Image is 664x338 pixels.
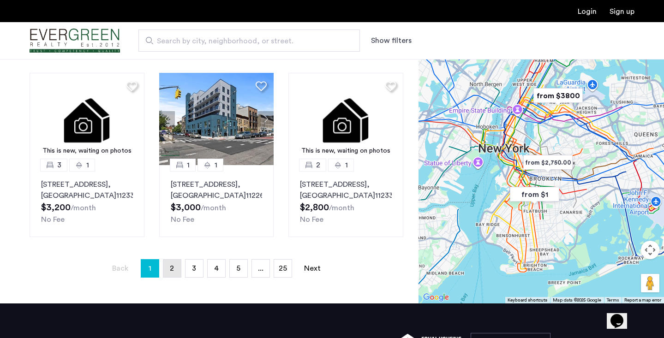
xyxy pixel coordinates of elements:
div: This is new, waiting on photos [293,146,399,156]
span: $3,200 [41,203,71,212]
span: Map data ©2025 Google [553,298,601,302]
button: Previous apartment [159,111,175,127]
p: [STREET_ADDRESS] 11233 [300,179,392,201]
span: $2,800 [300,203,329,212]
span: 3 [57,160,61,171]
iframe: chat widget [607,301,636,329]
img: logo [30,24,120,58]
a: This is new, waiting on photos [288,73,403,165]
span: 1 [345,160,348,171]
span: 5 [236,265,240,272]
a: 31[STREET_ADDRESS], [GEOGRAPHIC_DATA]11233No Fee [30,165,144,237]
a: Login [578,8,597,15]
button: Keyboard shortcuts [508,297,547,303]
a: Registration [610,8,634,15]
span: 25 [279,265,287,272]
img: Google [421,291,451,303]
span: 1 [187,160,190,171]
div: from $1 [506,184,563,205]
sub: /month [201,204,226,212]
span: ... [258,265,263,272]
span: 3 [192,265,196,272]
span: 2 [316,160,320,171]
img: 2.gif [288,73,403,165]
span: No Fee [300,216,323,223]
a: 11[STREET_ADDRESS], [GEOGRAPHIC_DATA]11226No Fee [159,165,274,237]
span: 2 [170,265,174,272]
a: Report a map error [624,297,661,303]
a: 21[STREET_ADDRESS], [GEOGRAPHIC_DATA]11233No Fee [288,165,403,237]
button: Map camera controls [641,241,659,259]
a: This is new, waiting on photos [30,73,144,165]
sub: /month [71,204,96,212]
a: Next [303,260,322,277]
span: 1 [86,160,89,171]
button: Show or hide filters [371,35,412,46]
a: Cazamio Logo [30,24,120,58]
span: Back [112,265,128,272]
button: Drag Pegman onto the map to open Street View [641,274,659,292]
div: from $3800 [530,85,586,106]
input: Apartment Search [138,30,360,52]
img: 2.gif [30,73,144,165]
div: This is new, waiting on photos [34,146,140,156]
span: No Fee [41,216,65,223]
div: from $2,750.00 [520,152,576,173]
a: Open this area in Google Maps (opens a new window) [421,291,451,303]
p: [STREET_ADDRESS] 11233 [41,179,133,201]
a: Terms (opens in new tab) [607,297,619,303]
img: 2010_638525188404916856.jpeg [159,73,274,165]
nav: Pagination [30,259,403,278]
span: 1 [215,160,217,171]
span: 4 [214,265,219,272]
span: Search by city, neighborhood, or street. [157,36,334,47]
button: Next apartment [258,111,274,127]
span: No Fee [171,216,194,223]
sub: /month [329,204,354,212]
span: 1 [149,261,151,276]
span: $3,000 [171,203,201,212]
p: [STREET_ADDRESS] 11226 [171,179,263,201]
